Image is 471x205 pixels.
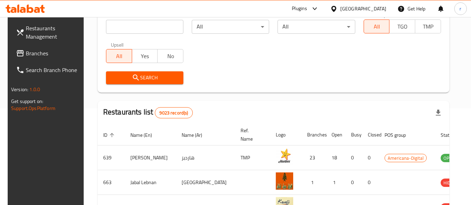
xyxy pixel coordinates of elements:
[182,131,211,139] span: Name (Ar)
[385,154,426,162] span: Americana-Digital
[11,104,55,113] a: Support.OpsPlatform
[345,145,362,170] td: 0
[109,51,129,61] span: All
[106,20,183,34] input: Search for restaurant name or ID..
[135,51,155,61] span: Yes
[367,22,387,32] span: All
[155,110,192,116] span: 9023 record(s)
[103,131,116,139] span: ID
[302,145,326,170] td: 23
[362,124,379,145] th: Closed
[111,42,124,47] label: Upsell
[125,145,176,170] td: [PERSON_NAME]
[98,170,125,195] td: 663
[125,170,176,195] td: Jabal Lebnan
[155,107,192,118] div: Total records count
[270,124,302,145] th: Logo
[276,172,293,190] img: Jabal Lebnan
[241,126,262,143] span: Ref. Name
[345,124,362,145] th: Busy
[10,20,86,45] a: Restaurants Management
[112,73,178,82] span: Search
[10,45,86,62] a: Branches
[176,145,235,170] td: هارديز
[157,49,183,63] button: No
[11,85,28,94] span: Version:
[430,104,447,121] div: Export file
[160,51,181,61] span: No
[415,19,441,33] button: TMP
[98,145,125,170] td: 639
[106,49,132,63] button: All
[302,170,326,195] td: 1
[326,170,345,195] td: 1
[345,170,362,195] td: 0
[10,62,86,78] a: Search Branch Phone
[441,179,462,187] span: HIDDEN
[292,5,307,13] div: Plugins
[192,20,269,34] div: All
[132,49,158,63] button: Yes
[441,154,458,162] span: OPEN
[362,145,379,170] td: 0
[418,22,438,32] span: TMP
[130,131,161,139] span: Name (En)
[26,49,81,57] span: Branches
[11,97,43,106] span: Get support on:
[385,131,415,139] span: POS group
[106,71,183,84] button: Search
[278,20,355,34] div: All
[326,124,345,145] th: Open
[364,19,390,33] button: All
[176,170,235,195] td: [GEOGRAPHIC_DATA]
[340,5,386,13] div: [GEOGRAPHIC_DATA]
[326,145,345,170] td: 18
[276,148,293,165] img: Hardee's
[26,66,81,74] span: Search Branch Phone
[459,5,461,13] span: r
[302,124,326,145] th: Branches
[26,24,81,41] span: Restaurants Management
[392,22,412,32] span: TGO
[389,19,415,33] button: TGO
[369,13,386,17] label: Delivery
[441,131,463,139] span: Status
[103,107,193,118] h2: Restaurants list
[235,145,270,170] td: TMP
[362,170,379,195] td: 0
[29,85,40,94] span: 1.0.0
